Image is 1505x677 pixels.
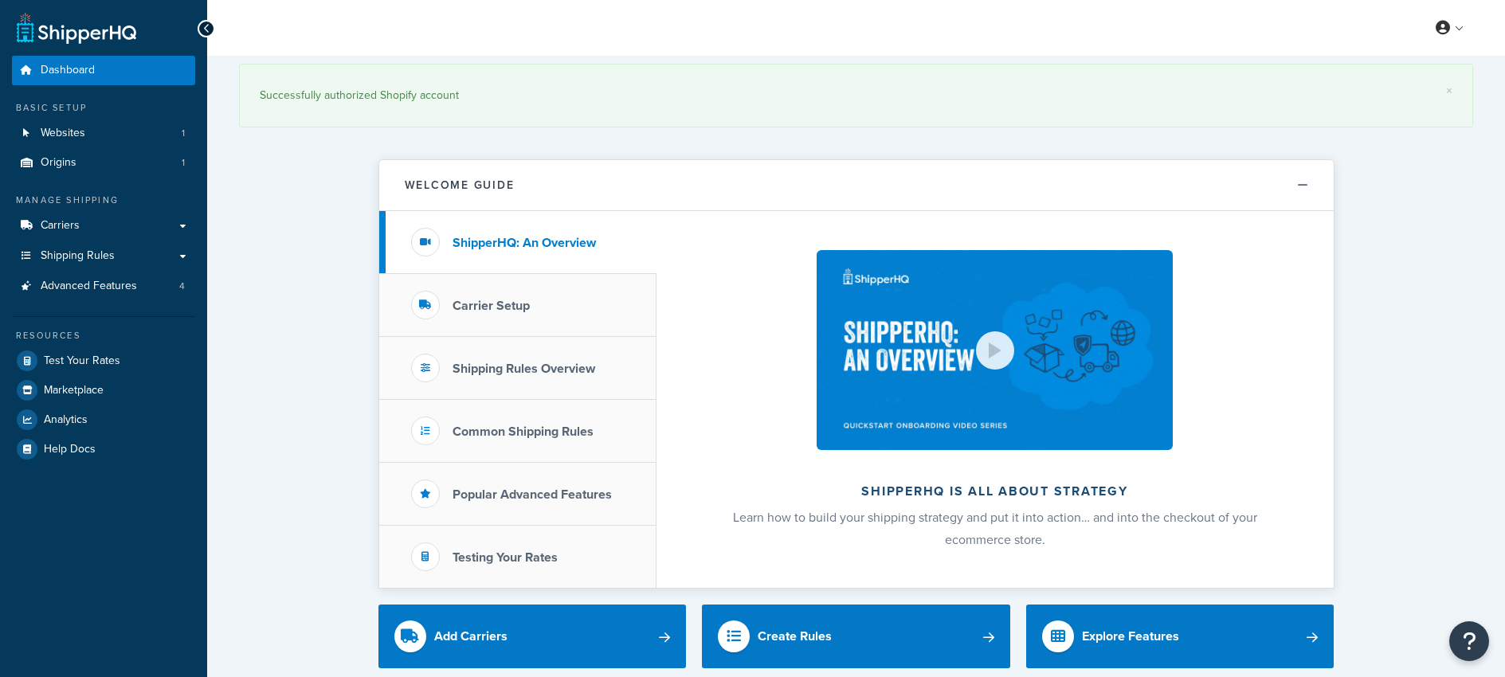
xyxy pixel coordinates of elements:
span: Test Your Rates [44,354,120,368]
a: Create Rules [702,605,1010,668]
li: Advanced Features [12,272,195,301]
span: Shipping Rules [41,249,115,263]
span: Origins [41,156,76,170]
span: Dashboard [41,64,95,77]
span: Carriers [41,219,80,233]
img: ShipperHQ is all about strategy [817,250,1172,450]
div: Resources [12,329,195,342]
a: Websites1 [12,119,195,148]
a: Advanced Features4 [12,272,195,301]
span: Marketplace [44,384,104,397]
h3: Testing Your Rates [453,550,558,565]
div: Successfully authorized Shopify account [260,84,1452,107]
div: Create Rules [758,625,832,648]
a: Marketplace [12,376,195,405]
button: Open Resource Center [1449,621,1489,661]
li: Origins [12,148,195,178]
a: Shipping Rules [12,241,195,271]
a: Test Your Rates [12,346,195,375]
h3: Carrier Setup [453,299,530,313]
span: 1 [182,156,185,170]
a: Add Carriers [378,605,687,668]
span: 4 [179,280,185,293]
span: Learn how to build your shipping strategy and put it into action… and into the checkout of your e... [733,508,1257,549]
h3: Shipping Rules Overview [453,362,595,376]
h3: Common Shipping Rules [453,425,594,439]
div: Add Carriers [434,625,508,648]
a: Analytics [12,405,195,434]
h3: ShipperHQ: An Overview [453,236,596,250]
div: Basic Setup [12,101,195,115]
span: Analytics [44,413,88,427]
button: Welcome Guide [379,160,1334,211]
a: Dashboard [12,56,195,85]
h3: Popular Advanced Features [453,487,612,502]
span: 1 [182,127,185,140]
h2: ShipperHQ is all about strategy [699,484,1291,499]
a: Origins1 [12,148,195,178]
span: Advanced Features [41,280,137,293]
span: Help Docs [44,443,96,456]
li: Websites [12,119,195,148]
a: Explore Features [1026,605,1335,668]
div: Manage Shipping [12,194,195,207]
a: Carriers [12,211,195,241]
a: × [1446,84,1452,97]
span: Websites [41,127,85,140]
a: Help Docs [12,435,195,464]
h2: Welcome Guide [405,179,515,191]
div: Explore Features [1082,625,1179,648]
